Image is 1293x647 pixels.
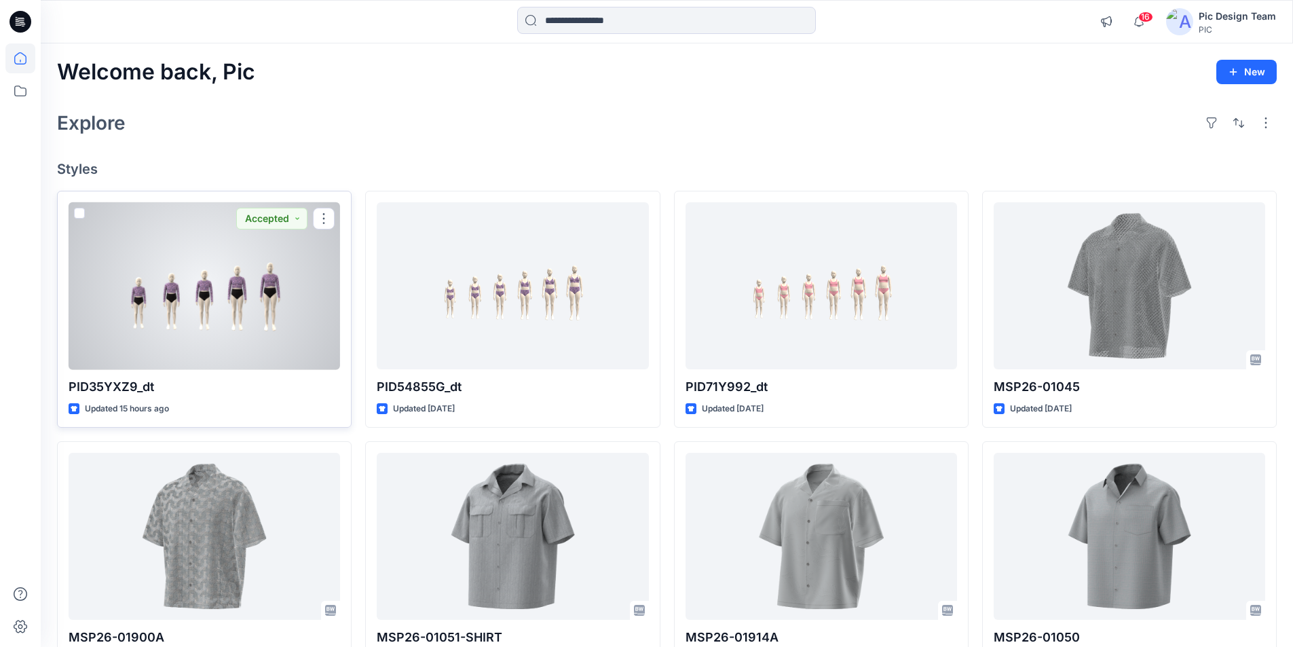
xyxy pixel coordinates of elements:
[1216,60,1277,84] button: New
[702,402,764,416] p: Updated [DATE]
[377,377,648,396] p: PID54855G_dt
[377,628,648,647] p: MSP26-01051-SHIRT
[994,377,1265,396] p: MSP26-01045
[686,453,957,621] a: MSP26-01914A
[1199,24,1276,35] div: PIC
[686,628,957,647] p: MSP26-01914A
[69,628,340,647] p: MSP26-01900A
[1199,8,1276,24] div: Pic Design Team
[85,402,169,416] p: Updated 15 hours ago
[686,377,957,396] p: PID71Y992_dt
[1166,8,1193,35] img: avatar
[69,453,340,621] a: MSP26-01900A
[393,402,455,416] p: Updated [DATE]
[57,60,255,85] h2: Welcome back, Pic
[69,202,340,370] a: PID35YXZ9_dt
[69,377,340,396] p: PID35YXZ9_dt
[57,112,126,134] h2: Explore
[994,202,1265,370] a: MSP26-01045
[994,453,1265,621] a: MSP26-01050
[994,628,1265,647] p: MSP26-01050
[377,453,648,621] a: MSP26-01051-SHIRT
[1010,402,1072,416] p: Updated [DATE]
[57,161,1277,177] h4: Styles
[377,202,648,370] a: PID54855G_dt
[686,202,957,370] a: PID71Y992_dt
[1138,12,1153,22] span: 16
